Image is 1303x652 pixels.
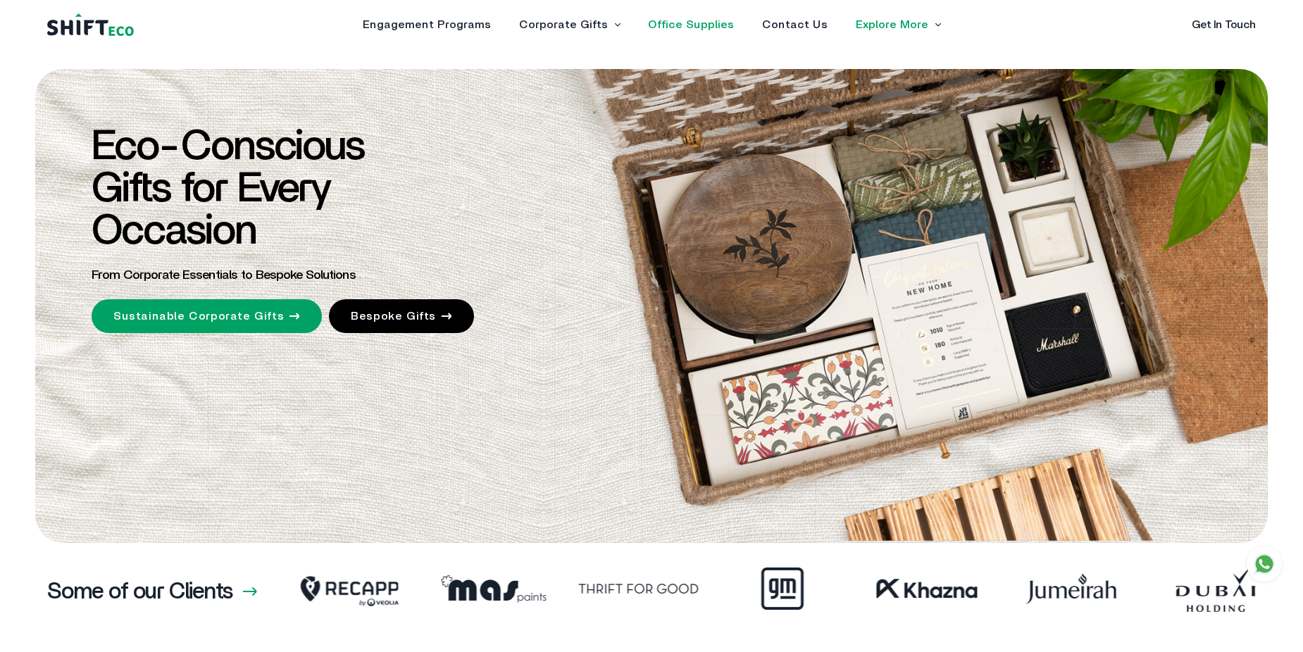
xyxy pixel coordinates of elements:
[329,299,474,333] a: Bespoke Gifts
[92,125,364,252] span: Eco-Conscious Gifts for Every Occasion
[762,19,828,30] a: Contact Us
[404,564,548,613] img: Frame_66.webp
[548,564,692,613] img: Frame_67.webp
[363,19,491,30] a: Engagement Programs
[648,19,734,30] a: Office Supplies
[981,564,1126,613] img: Frame_38.webp
[692,564,837,613] img: Frame_42.webp
[1126,564,1270,613] img: Frame_41.webp
[837,564,981,613] img: Frame_59.webp
[92,269,356,282] span: From Corporate Essentials to Bespoke Solutions
[47,580,232,603] h3: Some of our Clients
[856,19,928,30] a: Explore More
[519,19,608,30] a: Corporate Gifts
[92,299,322,333] a: Sustainable Corporate Gifts
[1192,19,1256,30] a: Get In Touch
[259,564,404,613] img: Frame_49.webp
